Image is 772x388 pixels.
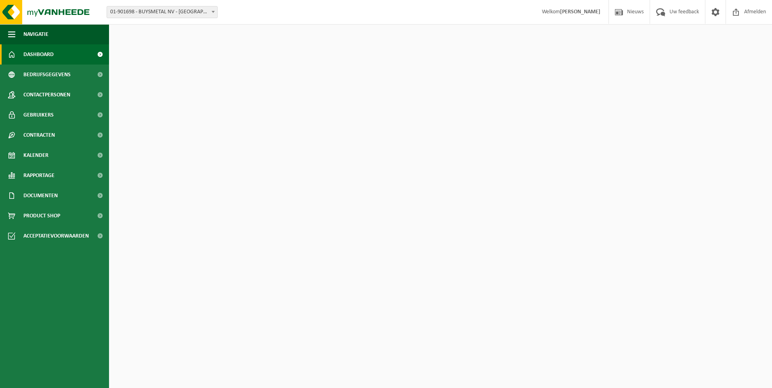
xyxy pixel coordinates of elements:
[23,206,60,226] span: Product Shop
[107,6,218,18] span: 01-901698 - BUYSMETAL NV - HARELBEKE
[23,65,71,85] span: Bedrijfsgegevens
[107,6,217,18] span: 01-901698 - BUYSMETAL NV - HARELBEKE
[560,9,600,15] strong: [PERSON_NAME]
[23,145,48,165] span: Kalender
[23,44,54,65] span: Dashboard
[23,85,70,105] span: Contactpersonen
[23,24,48,44] span: Navigatie
[23,105,54,125] span: Gebruikers
[23,186,58,206] span: Documenten
[23,125,55,145] span: Contracten
[23,226,89,246] span: Acceptatievoorwaarden
[23,165,55,186] span: Rapportage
